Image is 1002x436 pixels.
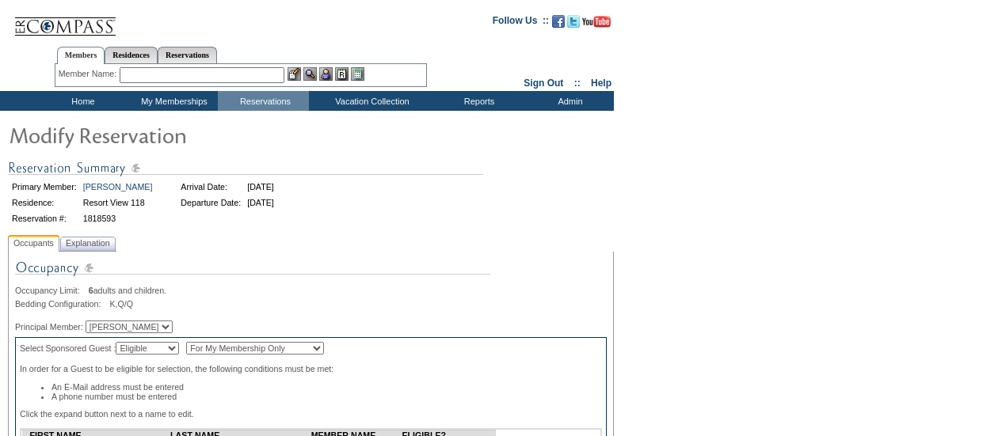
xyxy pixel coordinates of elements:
td: [DATE] [245,195,276,210]
li: A phone number must be entered [51,392,602,401]
td: Follow Us :: [493,13,549,32]
td: Admin [523,91,614,111]
td: My Memberships [127,91,218,111]
a: [PERSON_NAME] [83,182,153,191]
span: Principal Member: [15,322,83,332]
img: Compass Home [13,4,116,36]
td: Arrival Date: [178,180,243,194]
td: Departure Date: [178,195,243,210]
li: An E-Mail address must be entered [51,382,602,392]
td: Vacation Collection [309,91,432,111]
img: Modify Reservation [8,119,325,150]
img: Reservations [335,67,349,81]
td: Reservations [218,91,309,111]
div: Member Name: [59,67,120,81]
span: Occupancy Limit: [15,286,86,295]
span: Explanation [63,235,113,252]
a: Become our fan on Facebook [552,20,565,29]
img: Become our fan on Facebook [552,15,565,28]
img: Impersonate [319,67,333,81]
img: b_edit.gif [288,67,301,81]
a: Help [591,78,611,89]
img: View [303,67,317,81]
span: Bedding Configuration: [15,299,107,309]
span: 6 [89,286,93,295]
a: Subscribe to our YouTube Channel [582,20,611,29]
span: K,Q/Q [109,299,133,309]
td: Residence: [10,195,79,210]
div: adults and children. [15,286,607,295]
img: b_calculator.gif [351,67,364,81]
span: :: [574,78,581,89]
a: Reservations [158,47,217,63]
img: Occupancy [15,258,490,286]
img: Subscribe to our YouTube Channel [582,16,611,28]
a: Residences [105,47,158,63]
td: 1818593 [81,211,155,226]
td: Home [36,91,127,111]
a: Members [57,47,105,64]
span: Occupants [10,235,57,252]
td: [DATE] [245,180,276,194]
img: Follow us on Twitter [567,15,580,28]
a: Follow us on Twitter [567,20,580,29]
td: Primary Member: [10,180,79,194]
a: Sign Out [524,78,563,89]
td: Reports [432,91,523,111]
td: Resort View 118 [81,195,155,210]
img: Reservation Summary [8,158,483,178]
td: Reservation #: [10,211,79,226]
